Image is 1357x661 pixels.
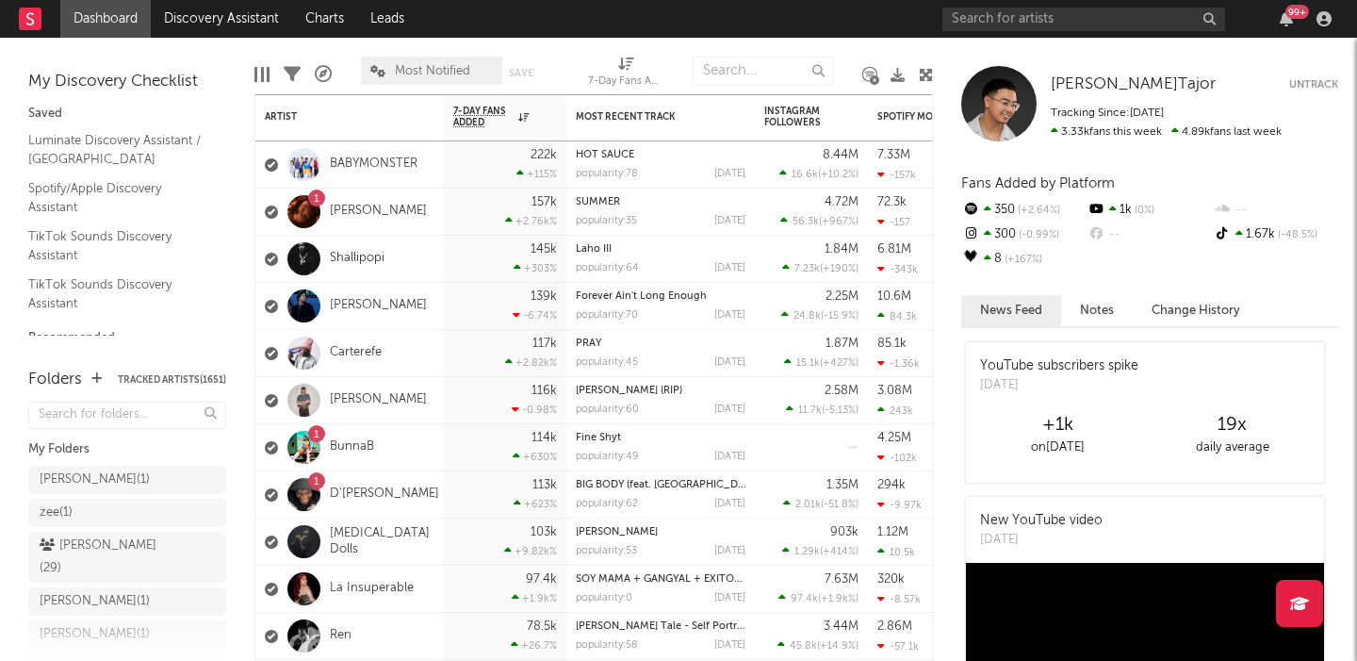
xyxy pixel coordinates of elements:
[822,217,856,227] span: +967 %
[576,291,745,302] div: Forever Ain't Long Enough
[576,593,632,603] div: popularity: 0
[513,309,557,322] div: -6.74 %
[330,251,384,267] a: Shallipopi
[453,106,514,128] span: 7-Day Fans Added
[532,479,557,491] div: 113k
[693,57,834,85] input: Search...
[877,432,911,444] div: 4.25M
[330,526,434,558] a: [MEDICAL_DATA] Dolls
[877,573,905,586] div: 320k
[28,103,226,125] div: Saved
[820,641,856,652] span: +14.9 %
[576,621,749,632] a: [PERSON_NAME] Tale - Self Portrait
[714,640,745,651] div: [DATE]
[576,386,745,396] div: Dale Dickens (RIP)
[531,526,557,538] div: 103k
[588,47,663,102] div: 7-Day Fans Added (7-Day Fans Added)
[1289,75,1338,94] button: Untrack
[330,487,439,503] a: D'[PERSON_NAME]
[576,150,634,160] a: HOT SAUCE
[877,546,915,558] div: 10.5k
[714,405,745,415] div: [DATE]
[576,386,682,396] a: [PERSON_NAME] (RIP)
[961,176,1115,190] span: Fans Added by Platform
[714,357,745,368] div: [DATE]
[576,452,639,462] div: popularity: 49
[531,432,557,444] div: 114k
[980,376,1138,395] div: [DATE]
[512,592,557,604] div: +1.9k %
[877,338,907,350] div: 85.1k
[1061,295,1133,326] button: Notes
[825,385,858,397] div: 2.58M
[40,623,150,646] div: [PERSON_NAME] ( 1 )
[511,639,557,652] div: +26.7 %
[825,405,856,416] span: -5.13 %
[576,527,658,537] a: [PERSON_NAME]
[781,309,858,322] div: ( )
[942,8,1225,31] input: Search for artists
[877,111,1019,123] div: Spotify Monthly Listeners
[509,68,533,78] button: Save
[576,216,637,226] div: popularity: 35
[778,592,858,604] div: ( )
[576,480,745,490] div: BIG BODY (feat. DaBaby)
[793,311,821,322] span: 24.8k
[877,499,922,511] div: -9.97k
[877,310,917,322] div: 84.3k
[532,338,557,350] div: 117k
[783,498,858,510] div: ( )
[877,169,916,181] div: -157k
[1145,437,1319,459] div: daily average
[795,500,821,510] span: 2.01k
[1051,75,1216,94] a: [PERSON_NAME]Tajor
[790,641,817,652] span: 45.8k
[1285,5,1309,19] div: 99 +
[531,196,557,208] div: 157k
[823,547,856,557] span: +414 %
[505,356,557,369] div: +2.82k %
[330,298,427,314] a: [PERSON_NAME]
[330,392,427,408] a: [PERSON_NAME]
[28,587,226,616] a: [PERSON_NAME](1)
[826,479,858,491] div: 1.35M
[531,385,557,397] div: 116k
[786,404,858,416] div: ( )
[505,215,557,227] div: +2.76k %
[961,295,1061,326] button: News Feed
[877,479,906,491] div: 294k
[825,196,858,208] div: 4.72M
[826,338,858,350] div: 1.87M
[28,369,82,391] div: Folders
[576,310,638,321] div: popularity: 70
[779,168,858,180] div: ( )
[961,198,1087,223] div: 350
[254,47,270,102] div: Edit Columns
[526,573,557,586] div: 97.4k
[28,620,226,649] a: [PERSON_NAME](1)
[330,439,374,455] a: BunnaB
[824,311,856,322] span: -15.9 %
[1015,206,1060,216] span: +2.64 %
[1002,255,1042,265] span: +167 %
[576,244,612,255] a: Laho III
[576,339,745,349] div: PRAY
[961,247,1087,272] div: 8
[504,545,557,557] div: +9.82k %
[1213,223,1338,247] div: 1.67k
[514,262,557,274] div: +303 %
[824,620,858,633] div: 3.44M
[330,157,417,173] a: BABYMONSTER
[1016,230,1059,240] span: -0.99 %
[877,452,917,464] div: -102k
[764,106,830,128] div: Instagram Followers
[395,65,470,77] span: Most Notified
[980,531,1103,550] div: [DATE]
[576,150,745,160] div: HOT SAUCE
[877,290,911,303] div: 10.6M
[28,402,226,429] input: Search for folders...
[40,502,73,524] div: zee ( 1 )
[28,274,207,313] a: TikTok Sounds Discovery Assistant
[514,498,557,510] div: +623 %
[877,620,912,633] div: 2.86M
